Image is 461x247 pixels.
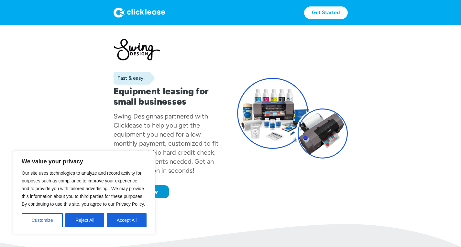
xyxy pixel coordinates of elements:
[114,86,224,107] h1: Equipment leasing for small businesses
[65,213,104,227] button: Reject All
[304,6,348,19] a: Get Started
[22,158,147,165] p: We value your privacy
[13,151,155,234] div: We value your privacy
[114,75,145,81] div: Fast & easy!
[114,112,219,174] div: has partnered with Clicklease to help you get the equipment you need for a low monthly payment, c...
[22,213,63,227] button: Customize
[107,213,147,227] button: Accept All
[114,112,153,120] div: Swing Design
[114,7,165,18] img: Logo
[22,170,145,207] span: Our site uses technologies to analyze and record activity for purposes such as compliance to impr...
